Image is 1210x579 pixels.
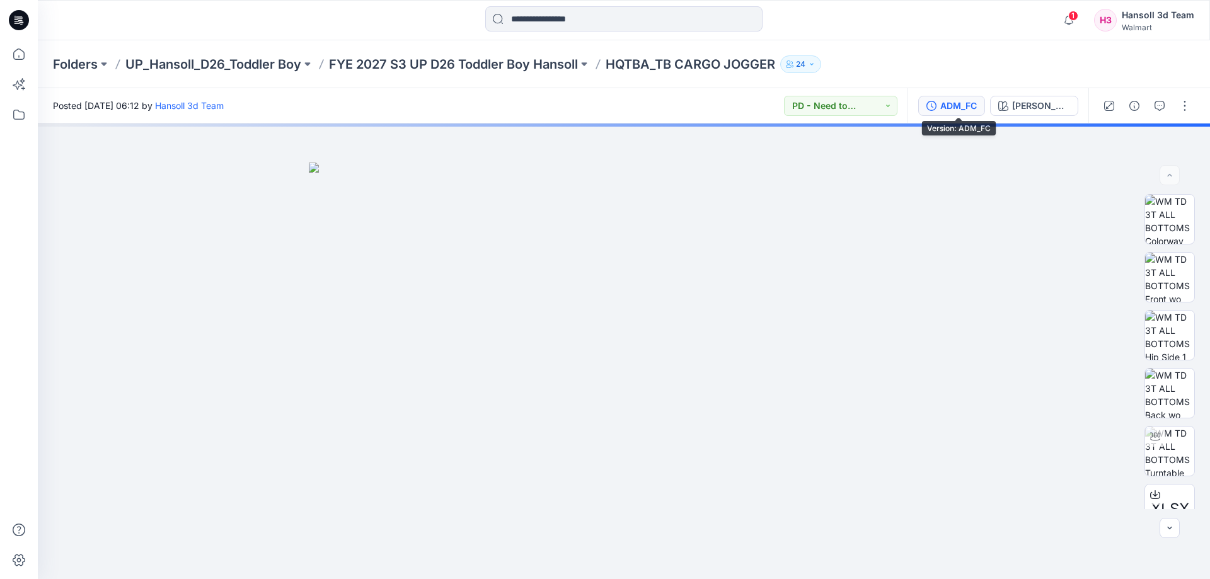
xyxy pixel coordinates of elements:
img: WM TD 3T ALL BOTTOMS Hip Side 1 wo Avatar [1145,311,1194,360]
img: WM TD 3T ALL BOTTOMS Back wo Avatar [1145,369,1194,418]
div: Hansoll 3d Team [1122,8,1194,23]
button: [PERSON_NAME] RED [990,96,1078,116]
a: Folders [53,55,98,73]
img: WM TD 3T ALL BOTTOMS Colorway wo Avatar [1145,195,1194,244]
a: FYE 2027 S3 UP D26 Toddler Boy Hansoll [329,55,578,73]
img: WM TD 3T ALL BOTTOMS Front wo Avatar [1145,253,1194,302]
span: 1 [1068,11,1078,21]
div: H3 [1094,9,1117,32]
a: UP_Hansoll_D26_Toddler Boy [125,55,301,73]
p: 24 [796,57,805,71]
p: HQTBA_TB CARGO JOGGER [606,55,775,73]
span: XLSX [1151,498,1189,520]
a: Hansoll 3d Team [155,100,224,111]
button: ADM_FC [918,96,985,116]
button: Details [1124,96,1144,116]
span: Posted [DATE] 06:12 by [53,99,224,112]
img: WM TD 3T ALL BOTTOMS Turntable with Avatar [1145,427,1194,476]
button: 24 [780,55,821,73]
div: [PERSON_NAME] RED [1012,99,1070,113]
div: ADM_FC [940,99,977,113]
div: Walmart [1122,23,1194,32]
